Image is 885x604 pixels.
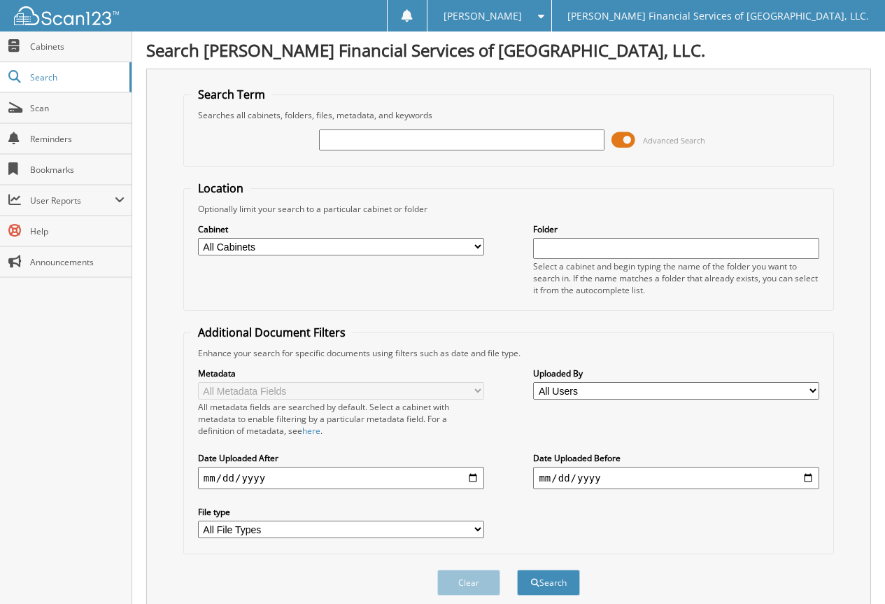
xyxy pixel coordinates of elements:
span: User Reports [30,195,115,206]
span: Announcements [30,256,125,268]
span: [PERSON_NAME] [444,12,522,20]
span: Search [30,71,122,83]
label: Cabinet [198,223,484,235]
div: Select a cabinet and begin typing the name of the folder you want to search in. If the name match... [533,260,819,296]
legend: Search Term [191,87,272,102]
div: All metadata fields are searched by default. Select a cabinet with metadata to enable filtering b... [198,401,484,437]
span: Bookmarks [30,164,125,176]
input: end [533,467,819,489]
span: Reminders [30,133,125,145]
label: Folder [533,223,819,235]
span: [PERSON_NAME] Financial Services of [GEOGRAPHIC_DATA], LLC. [567,12,869,20]
iframe: Chat Widget [815,537,885,604]
legend: Additional Document Filters [191,325,353,340]
legend: Location [191,181,250,196]
span: Advanced Search [643,135,705,146]
h1: Search [PERSON_NAME] Financial Services of [GEOGRAPHIC_DATA], LLC. [146,38,871,62]
input: start [198,467,484,489]
button: Clear [437,570,500,596]
label: File type [198,506,484,518]
img: scan123-logo-white.svg [14,6,119,25]
button: Search [517,570,580,596]
div: Optionally limit your search to a particular cabinet or folder [191,203,826,215]
label: Date Uploaded After [198,452,484,464]
a: here [302,425,320,437]
label: Metadata [198,367,484,379]
div: Enhance your search for specific documents using filters such as date and file type. [191,347,826,359]
span: Scan [30,102,125,114]
label: Date Uploaded Before [533,452,819,464]
label: Uploaded By [533,367,819,379]
span: Cabinets [30,41,125,52]
div: Searches all cabinets, folders, files, metadata, and keywords [191,109,826,121]
span: Help [30,225,125,237]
